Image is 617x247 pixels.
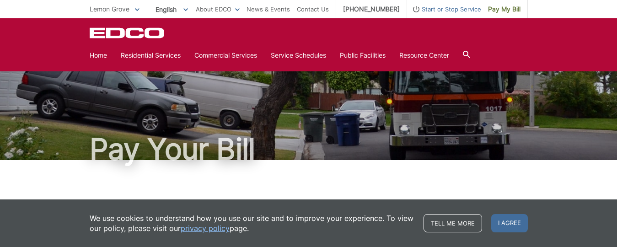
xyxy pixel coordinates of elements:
[196,4,240,14] a: About EDCO
[399,50,449,60] a: Resource Center
[90,213,414,233] p: We use cookies to understand how you use our site and to improve your experience. To view our pol...
[297,4,329,14] a: Contact Us
[90,27,166,38] a: EDCD logo. Return to the homepage.
[90,134,528,164] h1: Pay Your Bill
[271,50,326,60] a: Service Schedules
[488,4,520,14] span: Pay My Bill
[424,214,482,232] a: Tell me more
[90,50,107,60] a: Home
[90,5,129,13] span: Lemon Grove
[149,2,195,17] span: English
[194,50,257,60] a: Commercial Services
[181,223,230,233] a: privacy policy
[121,50,181,60] a: Residential Services
[340,50,386,60] a: Public Facilities
[491,214,528,232] span: I agree
[247,4,290,14] a: News & Events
